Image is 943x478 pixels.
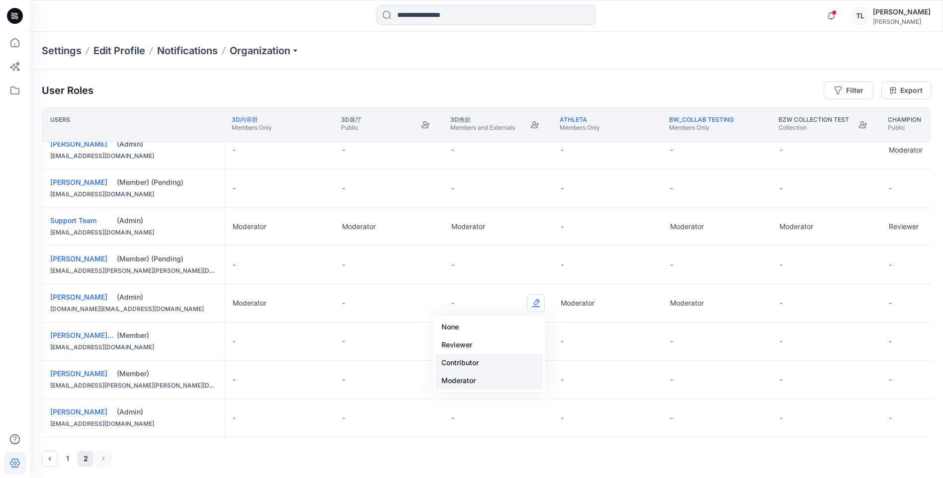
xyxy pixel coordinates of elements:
p: - [233,375,236,385]
p: - [233,260,236,270]
p: - [561,222,564,232]
p: - [670,336,673,346]
p: - [342,336,345,346]
p: - [889,413,892,423]
button: Join [526,116,544,134]
p: - [889,336,892,346]
p: - [561,260,564,270]
div: [EMAIL_ADDRESS][DOMAIN_NAME] [50,189,216,199]
a: [PERSON_NAME] [50,254,107,263]
p: Members and Externals [450,124,515,132]
p: - [342,298,345,308]
p: Members Only [560,124,600,132]
div: (Member) [117,330,216,340]
p: Champion [888,116,921,124]
p: - [779,336,782,346]
p: Reviewer [889,222,919,232]
p: - [779,260,782,270]
p: Moderator [889,145,923,155]
a: [PERSON_NAME] [50,369,107,378]
a: [PERSON_NAME] [50,178,107,186]
a: Support Team [50,216,96,225]
a: [PERSON_NAME] [50,407,107,416]
p: Public [341,124,361,132]
p: Users [50,116,70,134]
a: [PERSON_NAME] [50,140,107,148]
button: Filter [824,81,873,99]
p: Moderator [342,222,376,232]
p: - [342,145,345,155]
p: 3D展厅 [341,116,361,124]
p: - [561,183,564,193]
p: - [451,145,454,155]
div: [EMAIL_ADDRESS][DOMAIN_NAME] [50,419,216,429]
p: - [889,260,892,270]
p: - [779,413,782,423]
div: [PERSON_NAME] [873,6,931,18]
p: - [670,260,673,270]
button: Previous [42,451,58,467]
p: - [233,145,236,155]
p: - [889,375,892,385]
button: Join [854,116,872,134]
p: - [342,260,345,270]
div: (Admin) [117,407,216,417]
p: Moderator [451,222,485,232]
p: Members Only [669,124,734,132]
p: - [342,413,345,423]
p: - [451,413,454,423]
p: User Roles [42,84,93,96]
div: (Admin) [117,216,216,226]
div: (Member) (Pending) [117,177,216,187]
div: [PERSON_NAME] [873,18,931,25]
button: Edit Role [527,294,545,312]
p: - [561,336,564,346]
p: - [779,145,782,155]
p: Moderator [670,222,704,232]
div: [EMAIL_ADDRESS][DOMAIN_NAME] [50,151,216,161]
p: BZW Collection Test [778,116,849,124]
p: - [889,298,892,308]
p: Moderator [670,298,704,308]
p: - [561,145,564,155]
div: (Member) [117,369,216,379]
p: Collection [778,124,849,132]
div: (Admin) [117,139,216,149]
p: Moderator [233,298,266,308]
div: (Member) (Pending) [117,254,216,264]
div: [EMAIL_ADDRESS][DOMAIN_NAME] [50,342,216,352]
p: Moderator [561,298,595,308]
a: Edit Profile [93,44,145,58]
p: - [561,413,564,423]
p: - [670,183,673,193]
button: 1 [60,451,76,467]
div: [EMAIL_ADDRESS][PERSON_NAME][PERSON_NAME][DOMAIN_NAME] [50,381,216,391]
a: [PERSON_NAME] [50,293,107,301]
div: TL [851,7,869,25]
div: (Admin) [117,292,216,302]
p: Public [888,124,921,132]
button: Join [417,116,434,134]
p: Moderator [233,222,266,232]
p: - [233,336,236,346]
p: - [233,183,236,193]
button: Reviewer [435,336,543,354]
div: [EMAIL_ADDRESS][DOMAIN_NAME] [50,228,216,238]
p: - [779,375,782,385]
p: Settings [42,44,82,58]
p: 3D推款 [450,116,515,124]
a: Notifications [157,44,218,58]
p: - [451,183,454,193]
p: - [670,375,673,385]
a: [PERSON_NAME] [PERSON_NAME] . [50,331,171,339]
button: Moderator [435,372,543,390]
a: 3D内审群 [232,116,258,123]
a: BW_Collab Testing [669,116,734,123]
p: Moderator [779,222,813,232]
p: - [342,183,345,193]
p: - [451,260,454,270]
p: - [889,183,892,193]
button: None [435,318,543,336]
